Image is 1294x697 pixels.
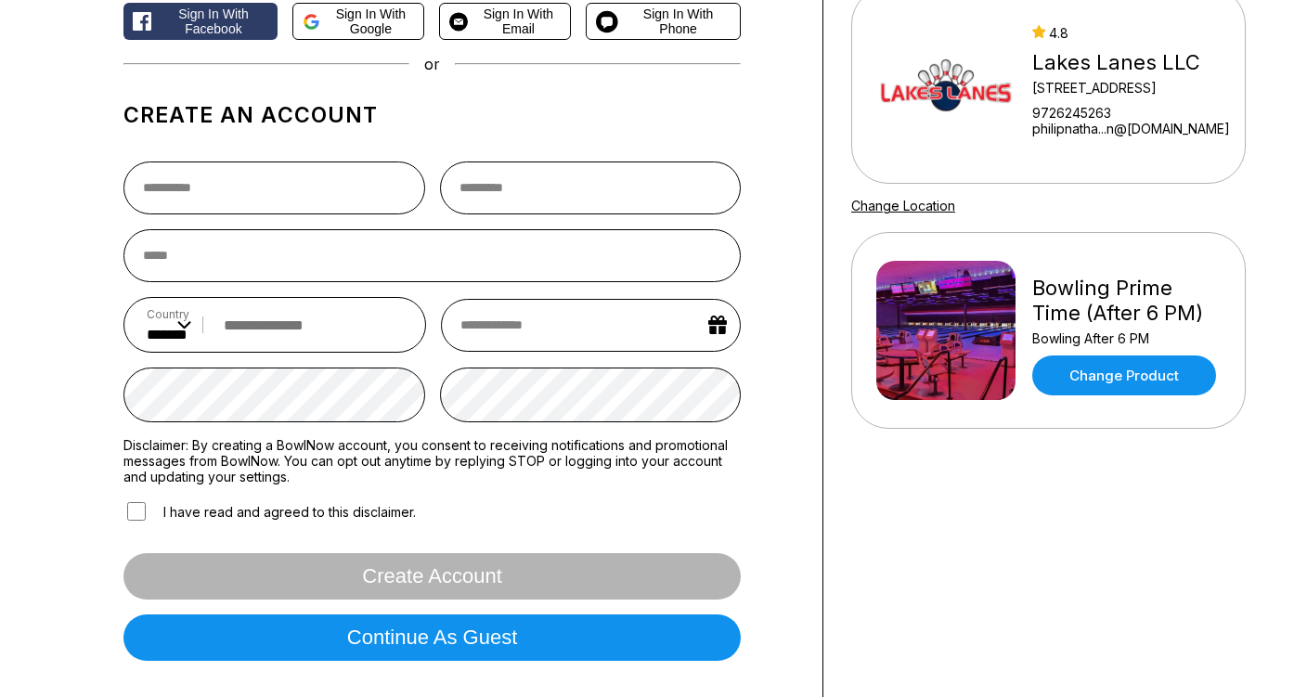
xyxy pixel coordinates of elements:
div: 4.8 [1032,25,1230,41]
span: Sign in with Phone [626,6,731,36]
div: Bowling After 6 PM [1032,330,1221,346]
label: Country [147,307,191,321]
button: Sign in with Email [439,3,571,40]
div: Lakes Lanes LLC [1032,50,1230,75]
h1: Create an account [123,102,741,128]
div: Bowling Prime Time (After 6 PM) [1032,276,1221,326]
a: Change Location [851,198,955,213]
button: Sign in with Facebook [123,3,278,40]
span: Sign in with Google [328,6,415,36]
button: Sign in with Google [292,3,424,40]
img: Bowling Prime Time (After 6 PM) [876,261,1016,400]
label: Disclaimer: By creating a BowlNow account, you consent to receiving notifications and promotional... [123,437,741,484]
a: philipnatha...n@[DOMAIN_NAME] [1032,121,1230,136]
a: Change Product [1032,355,1216,395]
button: Continue as guest [123,614,741,661]
div: 9726245263 [1032,105,1230,121]
button: Sign in with Phone [586,3,741,40]
label: I have read and agreed to this disclaimer. [123,499,416,523]
div: [STREET_ADDRESS] [1032,80,1230,96]
input: I have read and agreed to this disclaimer. [127,502,146,521]
div: or [123,55,741,73]
span: Sign in with Email [475,6,561,36]
img: Lakes Lanes LLC [876,16,1016,155]
span: Sign in with Facebook [159,6,268,36]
